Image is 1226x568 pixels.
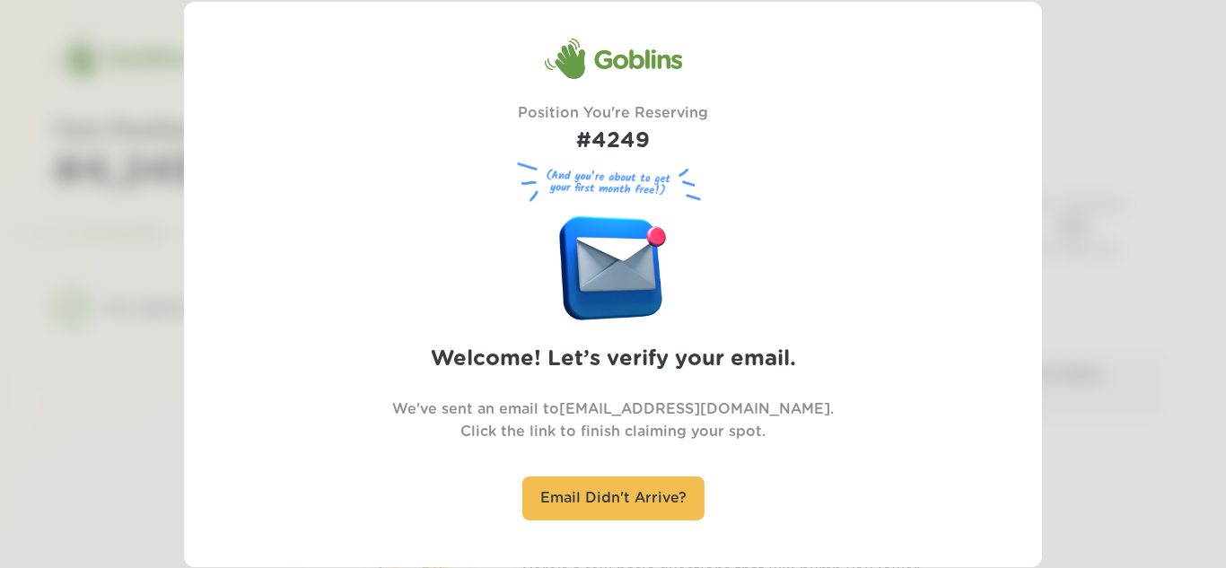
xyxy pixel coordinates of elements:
p: We've sent an email to [EMAIL_ADDRESS][DOMAIN_NAME] . Click the link to finish claiming your spot. [392,398,834,443]
div: Goblins [544,37,682,80]
h2: Welcome! Let’s verify your email. [431,343,796,376]
div: Position You're Reserving [518,102,708,158]
h1: #4249 [518,125,708,158]
figure: (And you’re about to get your first month free!) [510,158,716,207]
div: Email Didn't Arrive? [522,476,705,520]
